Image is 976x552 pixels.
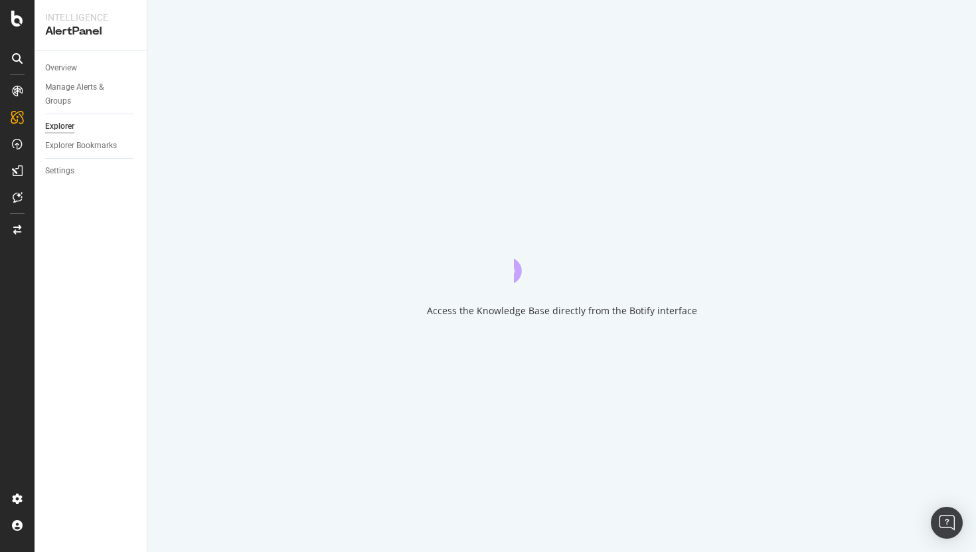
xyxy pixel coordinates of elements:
[45,11,136,24] div: Intelligence
[45,80,137,108] a: Manage Alerts & Groups
[45,120,137,134] a: Explorer
[45,164,74,178] div: Settings
[45,24,136,39] div: AlertPanel
[427,304,697,318] div: Access the Knowledge Base directly from the Botify interface
[514,235,610,283] div: animation
[45,164,137,178] a: Settings
[45,139,137,153] a: Explorer Bookmarks
[45,61,77,75] div: Overview
[45,61,137,75] a: Overview
[45,139,117,153] div: Explorer Bookmarks
[45,80,125,108] div: Manage Alerts & Groups
[931,507,963,539] div: Open Intercom Messenger
[45,120,74,134] div: Explorer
